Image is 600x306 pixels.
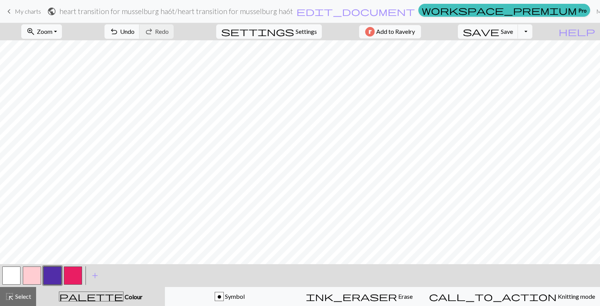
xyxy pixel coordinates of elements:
span: call_to_action [429,291,557,302]
a: Pro [418,4,590,17]
span: Undo [120,28,135,35]
button: Colour [36,287,165,306]
span: keyboard_arrow_left [5,6,14,17]
button: Save [458,24,518,39]
button: Undo [104,24,140,39]
span: Save [501,28,513,35]
span: Zoom [37,28,52,35]
span: My charts [15,8,41,15]
span: edit_document [296,6,415,17]
span: palette [59,291,123,302]
span: undo [109,26,119,37]
span: add [90,270,100,281]
span: Symbol [224,293,245,300]
span: settings [221,26,294,37]
span: ink_eraser [306,291,397,302]
button: Add to Ravelry [359,25,421,38]
div: o [215,292,223,301]
span: help [559,26,595,37]
button: Zoom [21,24,62,39]
a: My charts [5,5,41,18]
span: Settings [296,27,317,36]
i: Settings [221,27,294,36]
span: zoom_in [26,26,35,37]
span: highlight_alt [5,291,14,302]
span: save [463,26,499,37]
img: Ravelry [365,27,375,36]
h2: heart transition for musselburg ha6t / heart transition for musselburg ha6t [59,7,293,16]
button: SettingsSettings [216,24,322,39]
button: o Symbol [165,287,294,306]
span: Colour [123,293,142,300]
span: workspace_premium [422,5,577,16]
span: Erase [397,293,413,300]
span: Knitting mode [557,293,595,300]
span: Add to Ravelry [376,27,415,36]
span: public [47,6,56,17]
button: Knitting mode [424,287,600,306]
button: Erase [294,287,424,306]
span: Select [14,293,31,300]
